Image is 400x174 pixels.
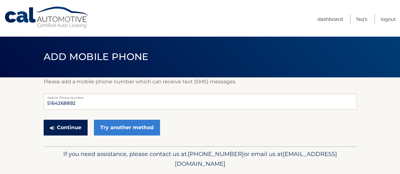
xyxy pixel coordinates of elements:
[356,14,367,24] a: FAQ's
[381,14,396,24] a: Logout
[44,94,357,99] label: Mobile Phone Number
[48,149,353,169] p: If you need assistance, please contact us at: or email us at
[44,51,149,63] span: Add Mobile Phone
[317,14,343,24] a: Dashboard
[4,6,89,29] a: Cal Automotive
[44,120,88,135] button: Continue
[44,77,357,86] p: Please add a mobile phone number which can receive text (SMS) messages.
[188,150,244,158] span: [PHONE_NUMBER]
[44,94,357,110] input: Mobile Phone Number
[94,120,160,135] a: Try another method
